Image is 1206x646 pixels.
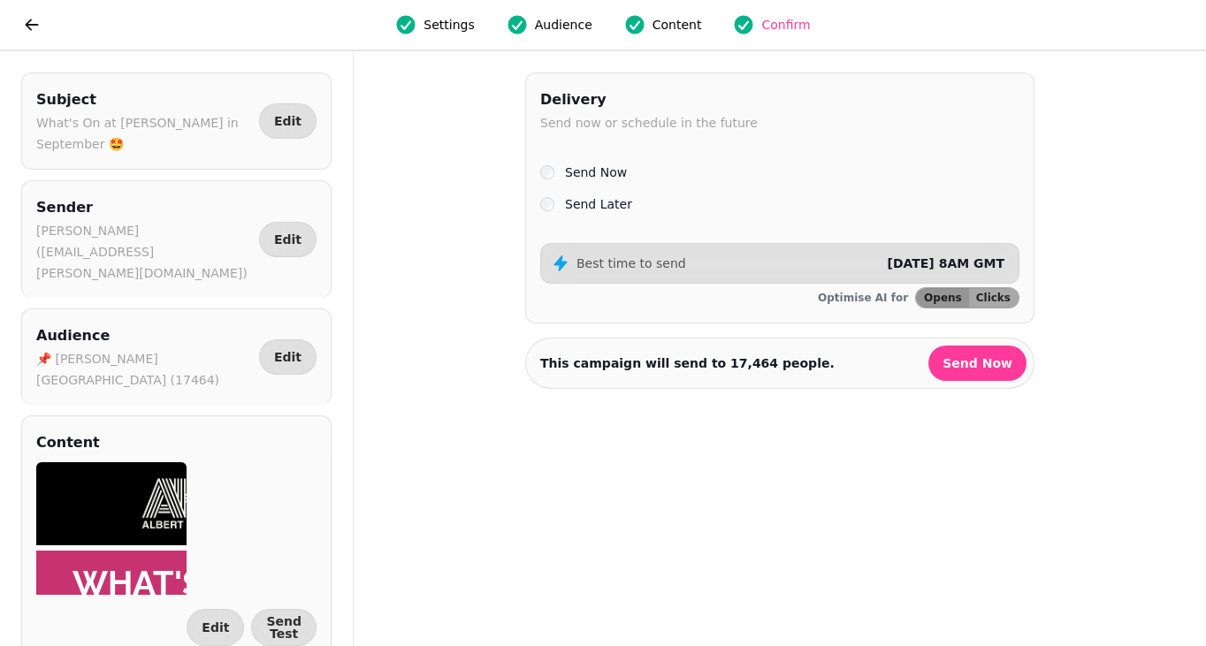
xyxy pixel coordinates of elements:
[535,16,592,34] span: Audience
[576,255,686,272] p: Best time to send
[36,220,252,284] p: [PERSON_NAME] ([EMAIL_ADDRESS][PERSON_NAME][DOMAIN_NAME])
[540,354,835,372] p: This campaign will send to people.
[924,293,962,303] span: Opens
[274,115,301,127] span: Edit
[251,609,317,646] button: Send Test
[969,288,1019,308] button: Clicks
[976,293,1011,303] span: Clicks
[36,195,252,220] h2: Sender
[565,194,632,215] label: Send Later
[653,16,702,34] span: Content
[187,609,244,646] button: Edit
[266,615,301,640] span: Send Test
[761,16,810,34] span: Confirm
[274,233,301,246] span: Edit
[259,339,317,375] button: Edit
[565,162,627,183] label: Send Now
[259,103,317,139] button: Edit
[730,356,778,370] strong: 17,464
[818,291,908,305] p: Optimise AI for
[36,87,252,112] h2: Subject
[36,430,100,455] h2: Content
[274,351,301,363] span: Edit
[14,7,50,42] button: go back
[540,87,758,112] h2: Delivery
[540,112,758,133] p: Send now or schedule in the future
[928,346,1027,381] button: Send Now
[943,357,1012,369] span: Send Now
[36,112,252,155] p: What's On at [PERSON_NAME] in September 🤩
[36,101,248,187] span: WHAT'S ON - SEPTEMBER
[36,323,252,348] h2: Audience
[259,222,317,257] button: Edit
[916,288,969,308] button: Opens
[887,256,1004,270] span: [DATE] 8AM GMT
[424,16,474,34] span: Settings
[36,348,252,391] p: 📌 [PERSON_NAME] [GEOGRAPHIC_DATA] (17464)
[202,621,229,634] span: Edit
